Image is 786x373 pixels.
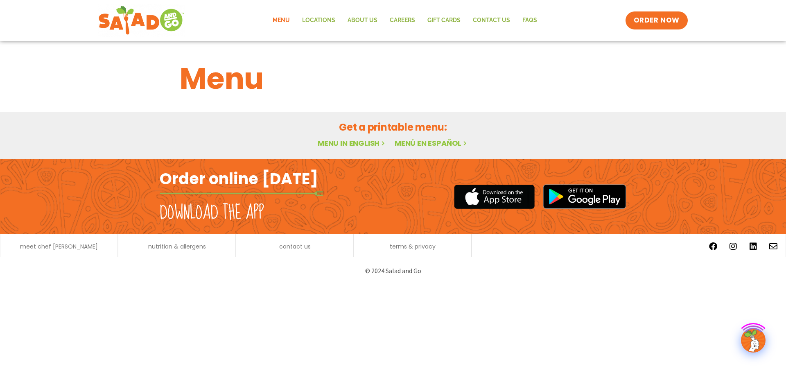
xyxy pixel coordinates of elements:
h2: Order online [DATE] [160,169,318,189]
img: appstore [454,183,535,210]
a: Careers [384,11,421,30]
a: Menu in English [318,138,386,148]
a: Contact Us [467,11,516,30]
a: nutrition & allergens [148,244,206,249]
img: google_play [543,184,626,209]
nav: Menu [267,11,543,30]
a: contact us [279,244,311,249]
p: © 2024 Salad and Go [164,265,622,276]
img: fork [160,191,323,196]
img: new-SAG-logo-768×292 [98,4,185,37]
a: terms & privacy [390,244,436,249]
h1: Menu [180,57,606,101]
h2: Get a printable menu: [180,120,606,134]
a: FAQs [516,11,543,30]
a: Menú en español [395,138,468,148]
a: ORDER NOW [626,11,688,29]
a: GIFT CARDS [421,11,467,30]
a: meet chef [PERSON_NAME] [20,244,98,249]
span: ORDER NOW [634,16,680,25]
a: Menu [267,11,296,30]
a: Locations [296,11,341,30]
h2: Download the app [160,201,264,224]
a: About Us [341,11,384,30]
